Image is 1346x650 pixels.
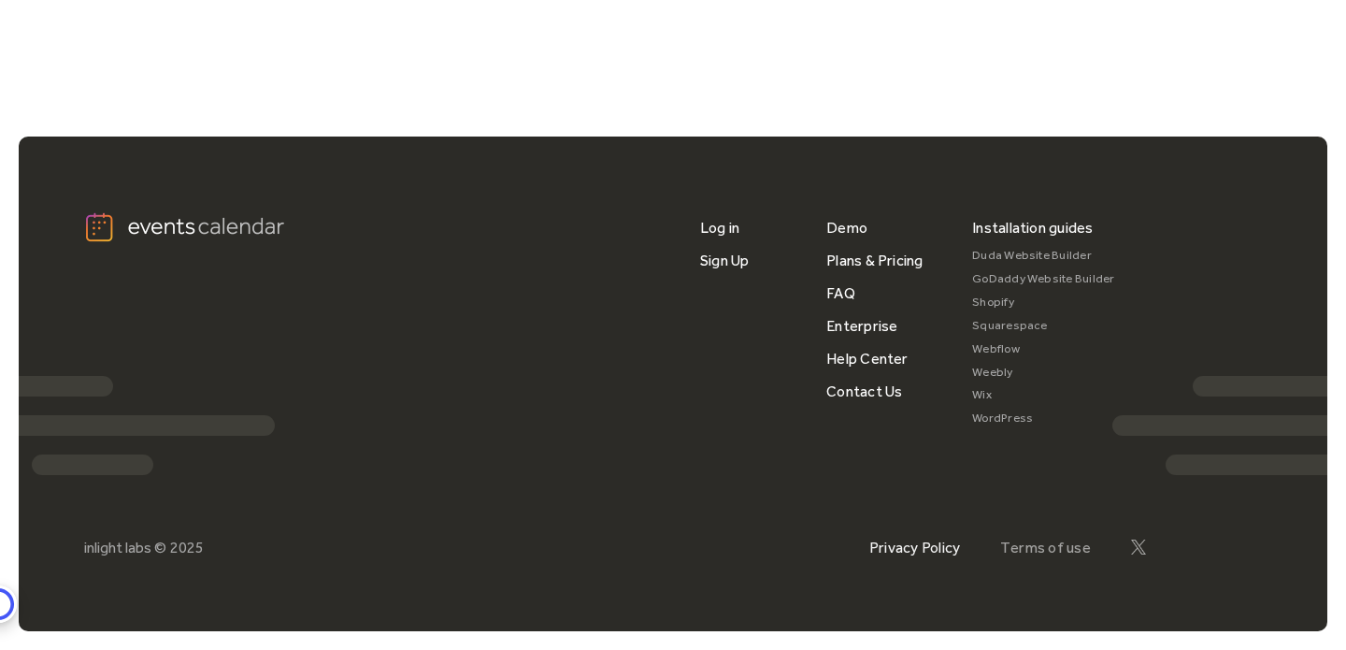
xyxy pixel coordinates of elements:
a: Squarespace [972,314,1115,338]
a: GoDaddy Website Builder [972,267,1115,291]
a: Sign Up [700,244,750,277]
a: Plans & Pricing [826,244,924,277]
div: 2025 [170,539,204,556]
a: Privacy Policy [869,539,960,556]
a: Webflow [972,338,1115,361]
div: Installation guides [972,211,1094,244]
a: Shopify [972,291,1115,314]
a: Wix [972,383,1115,407]
a: Weebly [972,361,1115,384]
a: Log in [700,211,739,244]
a: WordPress [972,407,1115,430]
a: FAQ [826,277,855,310]
a: Demo [826,211,867,244]
a: Enterprise [826,310,897,342]
a: Help Center [826,342,909,375]
a: Duda Website Builder [972,244,1115,267]
a: Contact Us [826,375,902,408]
div: inlight labs © [84,539,166,556]
a: Terms of use [1000,539,1091,556]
